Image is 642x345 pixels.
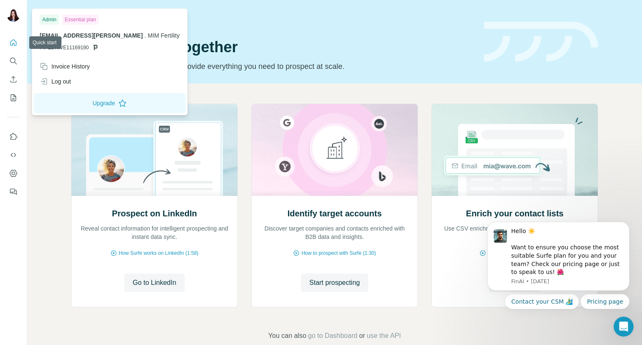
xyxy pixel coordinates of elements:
div: Admin [40,15,59,25]
h2: Enrich your contact lists [466,208,563,219]
img: banner [484,22,598,62]
p: Use CSV enrichment to confirm you are using the best data available. [440,224,589,241]
button: Start prospecting [301,274,368,292]
span: Start prospecting [309,278,360,288]
h2: Prospect on LinkedIn [112,208,197,219]
img: Prospect on LinkedIn [71,104,238,196]
img: Enrich your contact lists [431,104,598,196]
button: Enrich CSV [7,72,20,87]
button: Feedback [7,184,20,199]
p: Pick your starting point and we’ll provide everything you need to prospect at scale. [71,61,474,72]
button: Go to LinkedIn [124,274,184,292]
span: MIM Fertility [148,32,179,39]
button: My lists [7,90,20,105]
img: Identify target accounts [251,104,418,196]
span: [EMAIL_ADDRESS][PERSON_NAME] [40,32,143,39]
span: How Surfe works on LinkedIn (1:58) [119,249,199,257]
span: How to prospect with Surfe (1:30) [301,249,376,257]
button: use the API [367,331,401,341]
button: Use Surfe on LinkedIn [7,129,20,144]
div: Essential plan [62,15,99,25]
button: Quick start [7,35,20,50]
div: Quick start [71,15,474,24]
span: . [145,32,146,39]
button: Dashboard [7,166,20,181]
h1: Let’s prospect together [71,39,474,56]
button: go to Dashboard [308,331,357,341]
span: PIPEDRIVE11169190 [40,44,89,51]
div: Invoice History [40,62,90,71]
iframe: Intercom notifications message [475,212,642,341]
p: Reveal contact information for intelligent prospecting and instant data sync. [80,224,229,241]
div: Log out [40,77,71,86]
button: Search [7,53,20,68]
p: Discover target companies and contacts enriched with B2B data and insights. [260,224,409,241]
span: or [359,331,365,341]
h2: Identify target accounts [288,208,382,219]
span: You can also [268,331,306,341]
button: Upgrade [34,93,186,113]
img: Avatar [7,8,20,22]
span: Go to LinkedIn [132,278,176,288]
button: Use Surfe API [7,147,20,162]
iframe: Intercom live chat [614,317,634,337]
